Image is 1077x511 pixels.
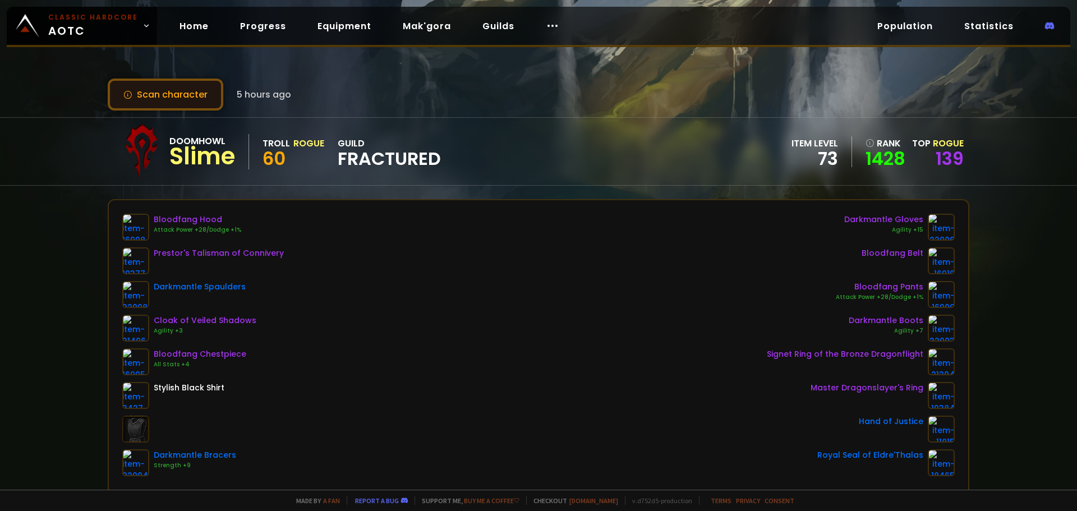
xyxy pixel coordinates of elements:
div: Agility +3 [154,326,256,335]
img: item-22006 [928,214,955,241]
div: Darkmantle Bracers [154,449,236,461]
small: Classic Hardcore [48,12,138,22]
a: a fan [323,496,340,505]
img: item-16909 [928,281,955,308]
div: Darkmantle Spaulders [154,281,246,293]
div: Stylish Black Shirt [154,382,224,394]
div: guild [338,136,441,167]
div: Hand of Justice [859,416,923,427]
div: Darkmantle Gloves [844,214,923,225]
button: Scan character [108,79,223,111]
div: Darkmantle Boots [849,315,923,326]
a: [DOMAIN_NAME] [569,496,618,505]
div: Cloak of Veiled Shadows [154,315,256,326]
div: All Stats +4 [154,360,246,369]
div: Rogue [293,136,324,150]
a: Population [868,15,942,38]
div: Strength +9 [154,461,236,470]
div: item level [791,136,838,150]
a: Home [171,15,218,38]
img: item-22008 [122,281,149,308]
span: AOTC [48,12,138,39]
a: Classic HardcoreAOTC [7,7,157,45]
img: item-16908 [122,214,149,241]
a: 139 [936,146,964,171]
div: Master Dragonslayer's Ring [811,382,923,394]
a: 1428 [866,150,905,167]
a: Report a bug [355,496,399,505]
img: item-3427 [122,382,149,409]
img: item-21204 [928,348,955,375]
span: Checkout [526,496,618,505]
span: Made by [289,496,340,505]
div: Attack Power +28/Dodge +1% [836,293,923,302]
div: Troll [263,136,290,150]
div: Top [912,136,964,150]
a: Progress [231,15,295,38]
div: Doomhowl [169,134,235,148]
img: item-11815 [928,416,955,443]
div: Royal Seal of Eldre'Thalas [817,449,923,461]
div: Slime [169,148,235,165]
img: item-18465 [928,449,955,476]
div: 73 [791,150,838,167]
div: Agility +15 [844,225,923,234]
img: item-19377 [122,247,149,274]
span: 60 [263,146,286,171]
img: item-22004 [122,449,149,476]
div: Bloodfang Belt [862,247,923,259]
a: Terms [711,496,731,505]
a: Equipment [309,15,380,38]
a: Privacy [736,496,760,505]
div: rank [866,136,905,150]
a: Guilds [473,15,523,38]
div: Signet Ring of the Bronze Dragonflight [767,348,923,360]
div: Attack Power +28/Dodge +1% [154,225,241,234]
span: Rogue [933,137,964,150]
div: Bloodfang Chestpiece [154,348,246,360]
span: Support me, [415,496,519,505]
div: Bloodfang Pants [836,281,923,293]
span: Fractured [338,150,441,167]
a: Consent [765,496,794,505]
img: item-16910 [928,247,955,274]
a: Mak'gora [394,15,460,38]
img: item-19384 [928,382,955,409]
img: item-21406 [122,315,149,342]
span: 5 hours ago [237,88,291,102]
img: item-22003 [928,315,955,342]
div: Prestor's Talisman of Connivery [154,247,284,259]
div: Bloodfang Hood [154,214,241,225]
img: item-16905 [122,348,149,375]
div: Agility +7 [849,326,923,335]
a: Buy me a coffee [464,496,519,505]
a: Statistics [955,15,1023,38]
span: v. d752d5 - production [625,496,692,505]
